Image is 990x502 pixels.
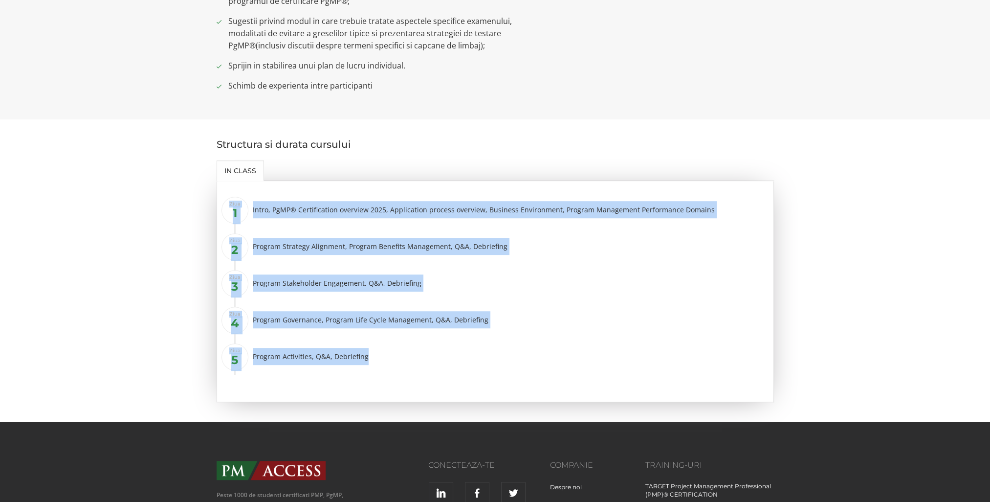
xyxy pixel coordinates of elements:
[231,316,239,330] b: 4
[221,270,248,297] span: Ziua
[217,461,326,480] img: PMAccess
[221,233,248,260] span: Ziua
[228,60,536,72] span: Sprijin in stabilirea unui plan de lucru individual.
[228,15,536,52] span: Sugestii privind modul in care trebuie tratate aspectele specifice examenului, modalitati de evit...
[231,353,238,367] b: 5
[253,348,766,365] div: Program Activities, Q&A, Debriefing
[217,139,774,150] h3: Structura si durata cursului
[221,343,248,370] span: Ziua
[228,80,536,92] span: Schimb de experienta intre participanti
[550,461,631,470] h3: Companie
[253,274,766,292] div: Program Stakeholder Engagement, Q&A, Debriefing
[253,238,766,255] div: Program Strategy Alignment, Program Benefits Management, Q&A, Debriefing
[231,279,238,294] b: 3
[359,461,495,470] h3: Conecteaza-te
[221,307,248,334] span: Ziua
[221,197,248,224] span: Ziua
[217,160,264,181] a: In class
[233,206,237,220] b: 1
[253,201,766,218] div: Intro, PgMP® Certification overview 2025, Application process overview, Business Environment, Pro...
[231,243,238,257] b: 2
[645,461,774,470] h3: Training-uri
[253,311,766,328] div: Program Governance, Program Life Cycle Management, Q&A, Debriefing
[550,483,589,501] a: Despre noi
